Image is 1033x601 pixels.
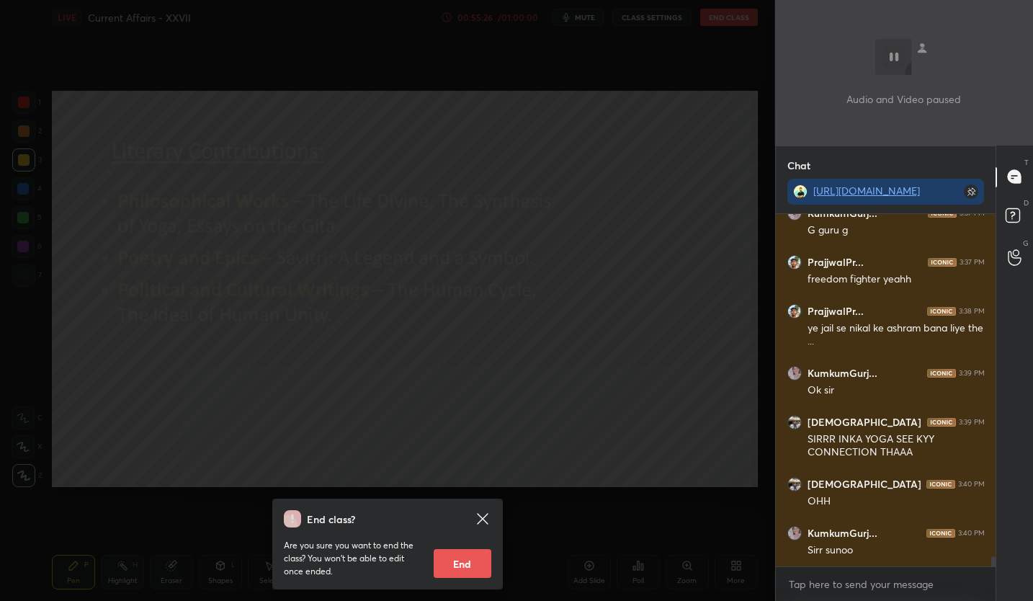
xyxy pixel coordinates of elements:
p: D [1024,197,1029,208]
p: Are you sure you want to end the class? You won’t be able to edit once ended. [284,539,422,578]
div: Sirr sunoo [808,543,985,558]
img: iconic-dark.1390631f.png [928,258,957,267]
h6: [DEMOGRAPHIC_DATA] [808,416,921,429]
img: 423326c9e19049979fb3a1b041a81b46.jpg [787,477,802,491]
div: SIRRR INKA YOGA SEE KYY CONNECTION THAAA [808,432,985,460]
a: [URL][DOMAIN_NAME] [813,184,920,197]
h6: KumkumGurj... [808,207,877,220]
button: End [434,549,491,578]
div: Ok sir [808,383,985,398]
img: 33403831a00e428f91c4275927c7da5e.jpg [787,366,802,380]
div: G guru g [808,223,985,238]
p: Audio and Video paused [846,92,961,107]
div: 3:39 PM [959,369,985,378]
img: iconic-dark.1390631f.png [926,480,955,489]
div: 3:37 PM [960,258,985,267]
h6: PrajjwalPr... [808,256,864,269]
img: c8aa66c57a514772bd720eaa74909605.jpg [787,255,802,270]
div: ye jail se nikal ke ashram bana liye the ... [808,321,985,349]
h4: End class? [307,512,355,527]
h6: KumkumGurj... [808,527,877,540]
div: 3:40 PM [958,529,985,538]
img: c8aa66c57a514772bd720eaa74909605.jpg [787,304,802,319]
h6: PrajjwalPr... [808,305,864,318]
img: 33403831a00e428f91c4275927c7da5e.jpg [787,526,802,540]
p: G [1023,238,1029,249]
img: iconic-dark.1390631f.png [927,418,956,427]
div: 3:38 PM [959,307,985,316]
img: iconic-dark.1390631f.png [927,307,956,316]
div: grid [776,214,996,566]
h6: [DEMOGRAPHIC_DATA] [808,478,921,491]
h6: KumkumGurj... [808,367,877,380]
div: 3:39 PM [959,418,985,427]
div: 3:40 PM [958,480,985,489]
p: Chat [776,146,822,184]
img: 423326c9e19049979fb3a1b041a81b46.jpg [787,415,802,429]
p: T [1024,157,1029,168]
div: 3:37 PM [960,209,985,218]
img: iconic-dark.1390631f.png [926,529,955,538]
img: iconic-dark.1390631f.png [928,209,957,218]
div: freedom fighter yeahh [808,272,985,287]
img: iconic-dark.1390631f.png [927,369,956,378]
div: OHH [808,494,985,509]
img: cbb332b380cd4d0a9bcabf08f684c34f.jpg [793,184,808,199]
